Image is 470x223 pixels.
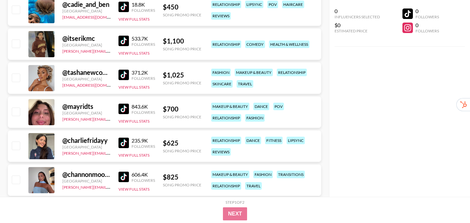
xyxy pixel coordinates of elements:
div: [GEOGRAPHIC_DATA] [62,43,111,47]
div: @ channonmooney [62,170,111,179]
div: $ 625 [163,139,201,147]
a: [EMAIL_ADDRESS][DOMAIN_NAME] [62,81,128,88]
div: makeup & beauty [235,69,273,76]
div: Influencers Selected [335,14,380,19]
button: View Full Stats [118,17,149,22]
img: TikTok [118,2,129,12]
div: Song Promo Price [163,46,201,51]
div: [GEOGRAPHIC_DATA] [62,111,111,115]
div: reviews [211,148,231,156]
div: fashion [245,114,265,122]
div: Followers [415,14,439,19]
div: 0 [335,8,380,14]
div: $ 700 [163,105,201,113]
div: @ cadie_and_ben [62,0,111,9]
div: Followers [132,8,155,13]
div: Song Promo Price [163,80,201,85]
img: TikTok [118,138,129,148]
button: View Full Stats [118,153,149,158]
div: [GEOGRAPHIC_DATA] [62,145,111,149]
div: 18.8K [132,1,155,8]
div: fashion [211,69,231,76]
div: [GEOGRAPHIC_DATA] [62,179,111,183]
div: Song Promo Price [163,114,201,119]
a: [PERSON_NAME][EMAIL_ADDRESS][DOMAIN_NAME] [62,183,159,190]
div: Followers [132,42,155,47]
div: relationship [211,41,241,48]
button: View Full Stats [118,119,149,124]
div: Followers [132,144,155,149]
div: comedy [245,41,265,48]
div: 0 [415,22,439,28]
img: TikTok [118,104,129,114]
div: transitions [277,171,305,178]
div: skincare [211,80,233,88]
div: fitness [265,137,283,144]
button: View Full Stats [118,51,149,56]
div: pov [273,103,284,110]
div: reviews [211,12,231,20]
div: [GEOGRAPHIC_DATA] [62,77,111,81]
div: 843.6K [132,103,155,110]
div: @ charliefridayy [62,136,111,145]
button: Next [223,207,247,220]
div: @ tashanewcombe [62,68,111,77]
div: dance [245,137,261,144]
div: health & wellness [269,41,309,48]
div: makeup & beauty [211,103,249,110]
div: Followers [132,76,155,81]
div: fashion [253,171,273,178]
div: Step 1 of 2 [226,200,244,205]
div: relationship [211,182,241,190]
img: TikTok [118,70,129,80]
iframe: Drift Widget Chat Controller [437,190,462,215]
img: TikTok [118,172,129,182]
div: travel [245,182,262,190]
div: makeup & beauty [211,171,249,178]
div: $ 1,100 [163,37,201,45]
div: [GEOGRAPHIC_DATA] [62,9,111,13]
div: 0 [415,8,439,14]
div: haircare [282,1,304,8]
div: Followers [132,178,155,183]
a: [PERSON_NAME][EMAIL_ADDRESS][DOMAIN_NAME] [62,149,159,156]
div: 235.9K [132,137,155,144]
a: [PERSON_NAME][EMAIL_ADDRESS][DOMAIN_NAME] [62,115,159,122]
div: $ 450 [163,3,201,11]
div: dance [253,103,269,110]
div: $ 1,025 [163,71,201,79]
img: TikTok [118,36,129,46]
div: 371.2K [132,69,155,76]
div: relationship [211,114,241,122]
div: $0 [335,22,380,28]
div: Song Promo Price [163,12,201,17]
div: pov [267,1,278,8]
a: [PERSON_NAME][EMAIL_ADDRESS][DOMAIN_NAME] [62,47,159,54]
div: relationship [211,137,241,144]
div: lipsync [245,1,263,8]
button: View Full Stats [118,187,149,192]
div: Estimated Price [335,28,380,33]
div: @ mayridts [62,102,111,111]
div: @ itserikmc [62,34,111,43]
div: Song Promo Price [163,182,201,187]
div: Followers [415,28,439,33]
div: 606.4K [132,171,155,178]
div: travel [237,80,253,88]
div: relationship [211,1,241,8]
button: View Full Stats [118,85,149,90]
div: 533.7K [132,35,155,42]
div: relationship [277,69,307,76]
a: [EMAIL_ADDRESS][DOMAIN_NAME] [62,13,128,20]
div: Song Promo Price [163,148,201,153]
div: Followers [132,110,155,115]
div: lipsync [287,137,305,144]
div: $ 825 [163,173,201,181]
